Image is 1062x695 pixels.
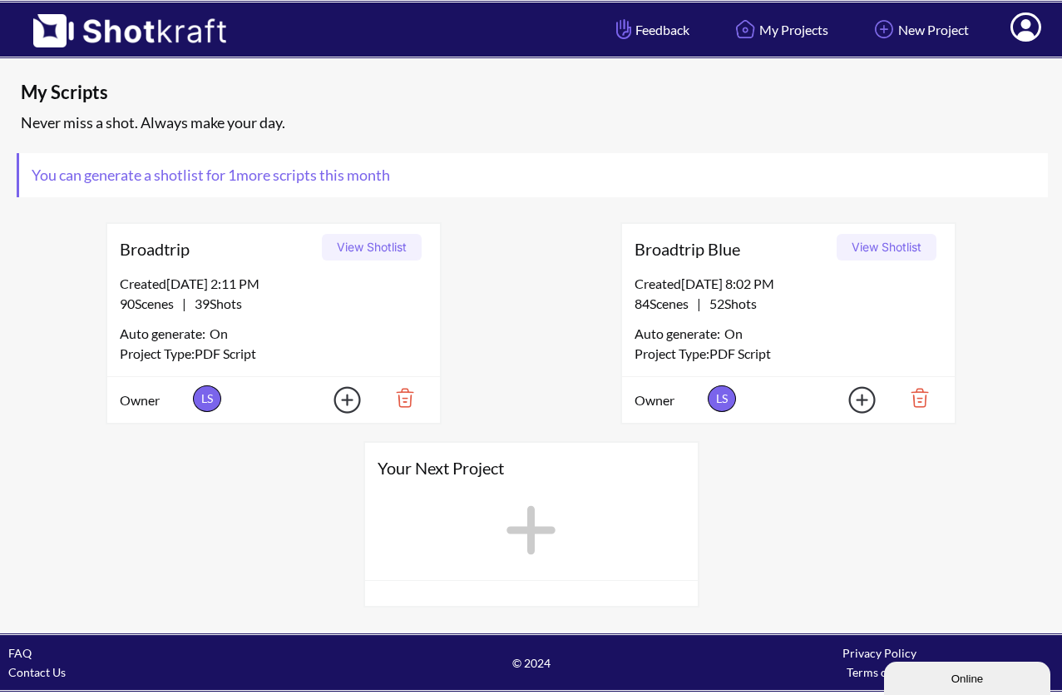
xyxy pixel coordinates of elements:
[308,381,366,419] img: Add Icon
[635,390,704,410] span: Owner
[120,236,316,261] span: Broadtrip
[635,236,831,261] span: Broadtrip Blue
[120,274,427,294] div: Created [DATE] 2:11 PM
[210,324,228,344] span: On
[370,384,427,412] img: Trash Icon
[822,381,881,419] img: Add Icon
[635,324,724,344] span: Auto generate:
[635,274,942,294] div: Created [DATE] 8:02 PM
[719,7,841,52] a: My Projects
[705,643,1054,663] div: Privacy Policy
[225,166,390,184] span: 1 more scripts this month
[186,295,242,311] span: 39 Shots
[857,7,981,52] a: New Project
[612,20,689,39] span: Feedback
[708,385,736,412] span: LS
[705,663,1054,682] div: Terms of Use
[322,234,422,261] button: View Shotlist
[378,455,685,480] span: Your Next Project
[120,390,189,410] span: Owner
[193,385,221,412] span: LS
[8,646,32,660] a: FAQ
[731,15,759,43] img: Home Icon
[870,15,898,43] img: Add Icon
[120,344,427,364] div: Project Type: PDF Script
[120,295,182,311] span: 90 Scenes
[612,15,635,43] img: Hand Icon
[8,665,66,679] a: Contact Us
[837,234,936,261] button: View Shotlist
[120,294,242,314] span: |
[357,653,705,673] span: © 2024
[885,384,942,412] img: Trash Icon
[724,324,743,344] span: On
[21,80,793,105] span: My Scripts
[120,324,210,344] span: Auto generate:
[884,658,1054,695] iframe: chat widget
[635,295,697,311] span: 84 Scenes
[19,153,403,197] span: You can generate a shotlist for
[701,295,757,311] span: 52 Shots
[635,294,757,314] span: |
[17,109,1054,137] div: Never miss a shot. Always make your day.
[635,344,942,364] div: Project Type: PDF Script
